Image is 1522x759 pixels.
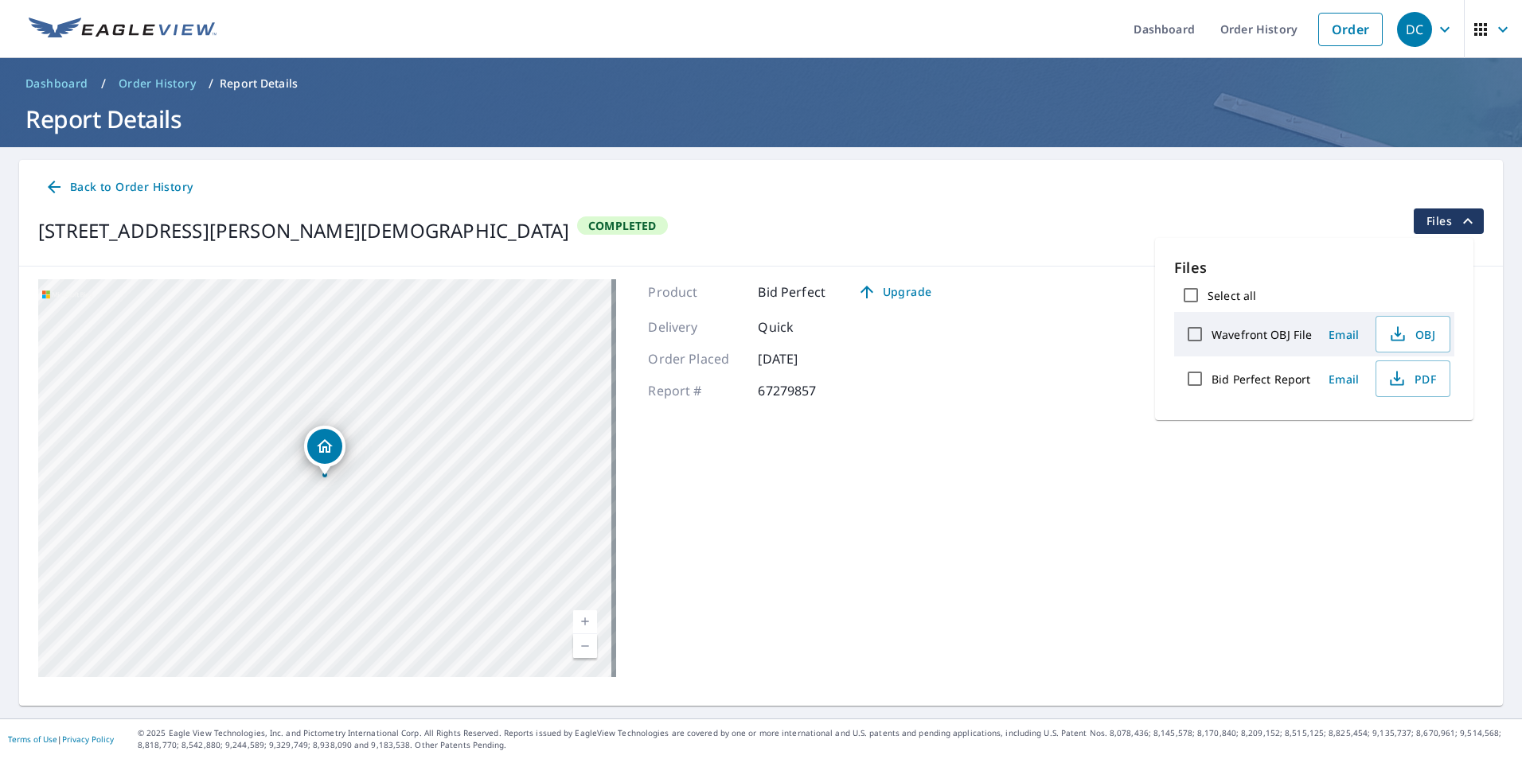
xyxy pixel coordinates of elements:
[648,282,743,302] p: Product
[1208,288,1256,303] label: Select all
[1212,372,1310,387] label: Bid Perfect Report
[1397,12,1432,47] div: DC
[1386,369,1437,388] span: PDF
[19,103,1503,135] h1: Report Details
[1174,257,1454,278] p: Files
[758,317,853,337] p: Quick
[758,282,825,302] p: Bid Perfect
[1318,367,1369,391] button: Email
[648,349,743,368] p: Order Placed
[29,18,217,41] img: EV Logo
[758,349,853,368] p: [DATE]
[1426,212,1477,231] span: Files
[573,634,597,658] a: Current Level 17, Zoom Out
[209,74,213,93] li: /
[119,76,196,91] span: Order History
[1325,372,1363,387] span: Email
[854,282,935,302] span: Upgrade
[19,71,95,96] a: Dashboard
[573,610,597,634] a: Current Level 17, Zoom In
[45,177,193,197] span: Back to Order History
[1376,360,1450,397] button: PDF
[38,173,199,202] a: Back to Order History
[19,71,1503,96] nav: breadcrumb
[112,71,202,96] a: Order History
[38,216,569,245] div: [STREET_ADDRESS][PERSON_NAME][DEMOGRAPHIC_DATA]
[648,381,743,400] p: Report #
[1376,316,1450,352] button: OBJ
[25,76,88,91] span: Dashboard
[758,381,853,400] p: 67279857
[138,727,1514,751] p: © 2025 Eagle View Technologies, Inc. and Pictometry International Corp. All Rights Reserved. Repo...
[304,426,345,475] div: Dropped pin, building 1, Residential property, 181 Hunt St NE Marietta, GA 30060
[1212,327,1312,342] label: Wavefront OBJ File
[1386,325,1437,344] span: OBJ
[62,734,114,745] a: Privacy Policy
[101,74,106,93] li: /
[1318,13,1383,46] a: Order
[8,734,57,745] a: Terms of Use
[845,279,944,305] a: Upgrade
[1325,327,1363,342] span: Email
[1413,208,1484,234] button: filesDropdownBtn-67279857
[579,218,666,233] span: Completed
[220,76,298,91] p: Report Details
[8,734,114,744] p: |
[648,317,743,337] p: Delivery
[1318,322,1369,347] button: Email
